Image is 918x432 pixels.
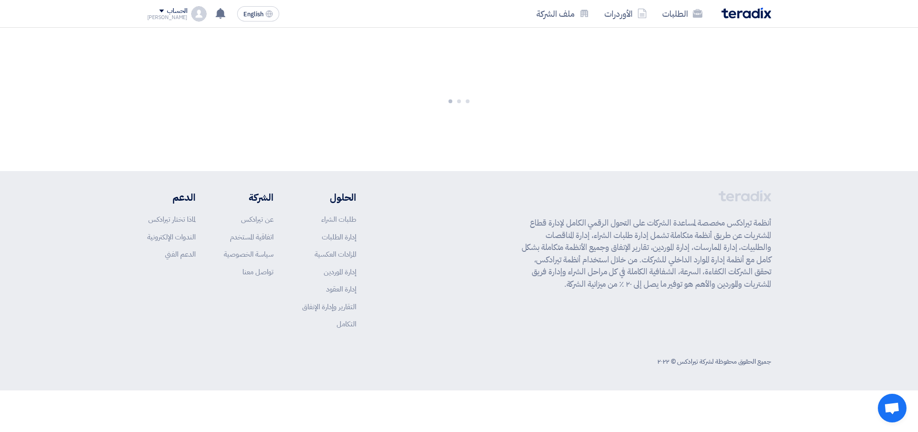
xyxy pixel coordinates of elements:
a: سياسة الخصوصية [224,249,273,259]
span: English [243,11,263,18]
a: الطلبات [655,2,710,25]
a: الدعم الفني [165,249,196,259]
li: الحلول [302,190,356,205]
a: إدارة العقود [326,284,356,294]
a: ملف الشركة [529,2,597,25]
p: أنظمة تيرادكس مخصصة لمساعدة الشركات على التحول الرقمي الكامل لإدارة قطاع المشتريات عن طريق أنظمة ... [522,217,771,290]
a: المزادات العكسية [315,249,356,259]
a: عن تيرادكس [241,214,273,225]
a: لماذا تختار تيرادكس [148,214,196,225]
img: Teradix logo [721,8,771,19]
a: الأوردرات [597,2,655,25]
a: إدارة الطلبات [322,232,356,242]
li: الدعم [147,190,196,205]
a: طلبات الشراء [321,214,356,225]
a: تواصل معنا [242,267,273,277]
div: الحساب [167,7,187,15]
a: إدارة الموردين [324,267,356,277]
a: الندوات الإلكترونية [147,232,196,242]
a: اتفاقية المستخدم [230,232,273,242]
a: التكامل [337,319,356,329]
button: English [237,6,279,22]
div: جميع الحقوق محفوظة لشركة تيرادكس © ٢٠٢٢ [657,356,771,367]
img: profile_test.png [191,6,207,22]
a: التقارير وإدارة الإنفاق [302,302,356,312]
li: الشركة [224,190,273,205]
div: [PERSON_NAME] [147,15,188,20]
div: دردشة مفتوحة [878,394,907,422]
